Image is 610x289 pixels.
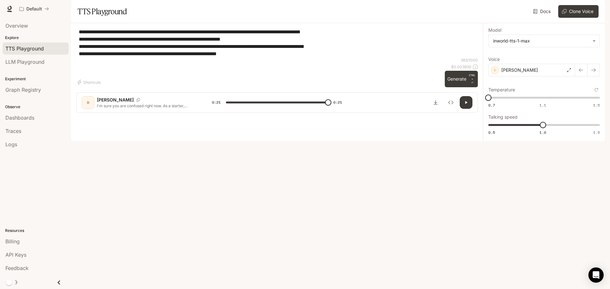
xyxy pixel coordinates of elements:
[488,102,495,108] span: 0.7
[451,64,471,69] p: $ 0.003830
[593,102,600,108] span: 1.5
[469,73,475,85] p: ⏎
[444,96,457,109] button: Inspect
[429,96,442,109] button: Download audio
[488,88,515,92] p: Temperature
[489,35,600,47] div: inworld-tts-1-max
[488,28,501,32] p: Model
[78,5,127,18] h1: TTS Playground
[588,267,604,283] div: Open Intercom Messenger
[445,71,478,87] button: GenerateCTRL +⏎
[212,99,221,106] span: 0:21
[493,38,589,44] div: inworld-tts-1-max
[488,57,500,62] p: Voice
[488,130,495,135] span: 0.5
[539,130,546,135] span: 1.0
[501,67,538,73] p: [PERSON_NAME]
[469,73,475,81] p: CTRL +
[76,77,103,87] button: Shortcuts
[558,5,599,18] button: Clone Voice
[83,97,93,108] div: D
[532,5,553,18] a: Docs
[593,86,600,93] button: Reset to default
[97,103,197,108] p: I'm sure you are confused right now. As a starter, please focus on the pitch of instant sound you...
[461,57,478,63] p: 383 / 1000
[26,6,42,12] p: Default
[488,115,518,119] p: Talking speed
[539,102,546,108] span: 1.1
[593,130,600,135] span: 1.5
[17,3,52,15] button: All workspaces
[333,99,342,106] span: 0:21
[97,97,134,103] p: [PERSON_NAME]
[134,98,143,102] button: Copy Voice ID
